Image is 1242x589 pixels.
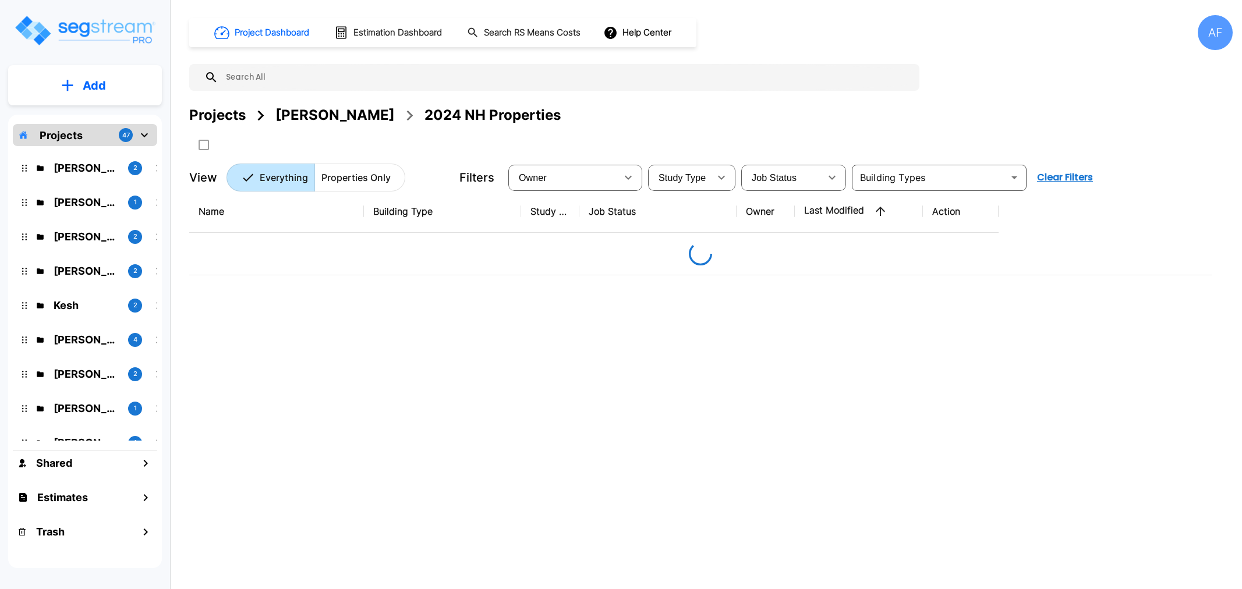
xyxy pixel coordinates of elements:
[659,173,706,183] span: Study Type
[36,455,72,471] h1: Shared
[795,190,923,233] th: Last Modified
[601,22,676,44] button: Help Center
[227,164,315,191] button: Everything
[83,77,106,94] p: Add
[54,366,119,382] p: Chuny Herzka
[133,335,137,345] p: 4
[54,263,119,279] p: Ari Eisenman
[8,69,162,102] button: Add
[424,105,561,126] div: 2024 NH Properties
[122,130,130,140] p: 47
[54,194,119,210] p: Isaak Markovitz
[353,26,442,40] h1: Estimation Dashboard
[54,160,119,176] p: Jay Hershowitz
[40,127,83,143] p: Projects
[511,161,617,194] div: Select
[189,105,246,126] div: Projects
[519,173,547,183] span: Owner
[54,297,119,313] p: Kesh
[744,161,820,194] div: Select
[133,300,137,310] p: 2
[521,190,579,233] th: Study Type
[330,20,448,45] button: Estimation Dashboard
[37,489,88,505] h1: Estimates
[364,190,521,233] th: Building Type
[314,164,405,191] button: Properties Only
[260,171,308,184] p: Everything
[752,173,797,183] span: Job Status
[54,332,119,347] p: Josh Strum
[218,64,914,91] input: Search All
[321,171,391,184] p: Properties Only
[189,169,217,186] p: View
[133,369,137,379] p: 2
[210,20,316,45] button: Project Dashboard
[235,26,309,40] h1: Project Dashboard
[36,524,65,540] h1: Trash
[462,22,587,44] button: Search RS Means Costs
[459,169,494,186] p: Filters
[133,232,137,242] p: 2
[275,105,395,126] div: [PERSON_NAME]
[227,164,405,191] div: Platform
[133,163,137,173] p: 2
[650,161,710,194] div: Select
[1032,166,1098,189] button: Clear Filters
[133,266,137,276] p: 2
[54,400,119,416] p: Michael Heinemann
[134,438,137,448] p: 1
[54,435,119,450] p: Asher Silverberg
[484,26,581,40] h1: Search RS Means Costs
[1006,169,1022,186] button: Open
[189,190,364,233] th: Name
[134,197,137,207] p: 1
[54,229,119,244] p: Barry Donath
[1198,15,1233,50] div: AF
[923,190,999,233] th: Action
[737,190,795,233] th: Owner
[579,190,737,233] th: Job Status
[192,133,215,157] button: SelectAll
[855,169,1004,186] input: Building Types
[13,14,156,47] img: Logo
[134,403,137,413] p: 1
